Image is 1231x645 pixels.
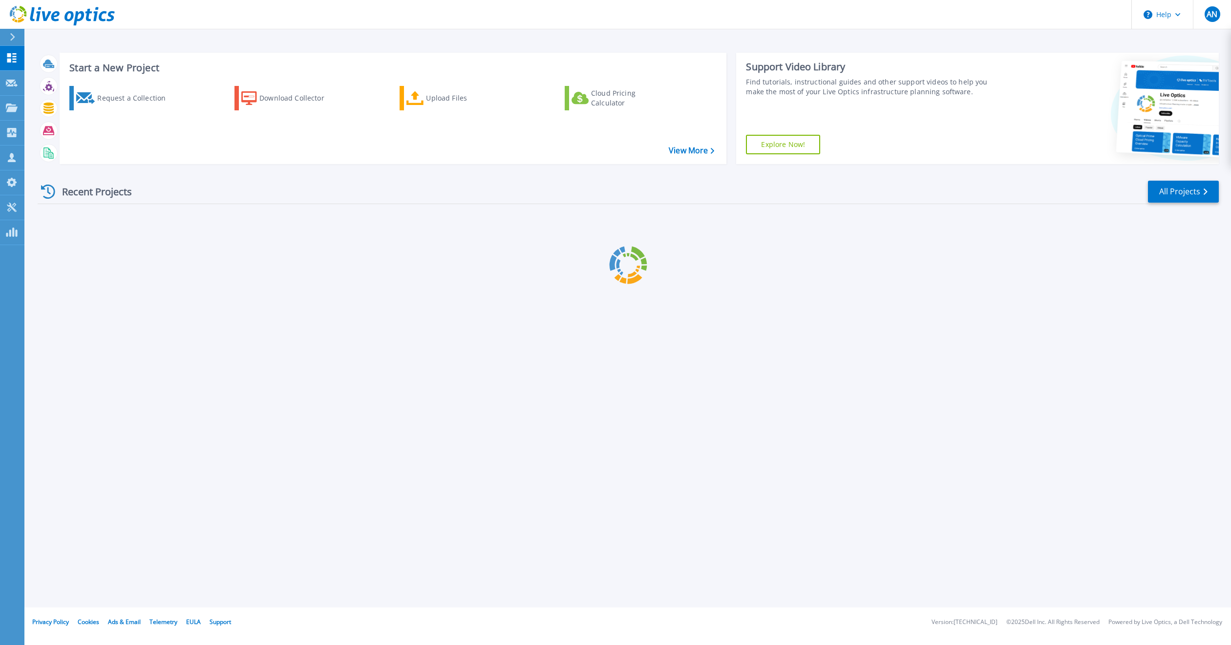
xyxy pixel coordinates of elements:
[78,618,99,626] a: Cookies
[32,618,69,626] a: Privacy Policy
[1108,619,1222,625] li: Powered by Live Optics, a Dell Technology
[259,88,338,108] div: Download Collector
[669,146,714,155] a: View More
[1006,619,1100,625] li: © 2025 Dell Inc. All Rights Reserved
[746,77,995,97] div: Find tutorials, instructional guides and other support videos to help you make the most of your L...
[746,135,820,154] a: Explore Now!
[1207,10,1217,18] span: AN
[426,88,504,108] div: Upload Files
[69,86,178,110] a: Request a Collection
[97,88,175,108] div: Request a Collection
[565,86,674,110] a: Cloud Pricing Calculator
[186,618,201,626] a: EULA
[234,86,343,110] a: Download Collector
[400,86,509,110] a: Upload Files
[108,618,141,626] a: Ads & Email
[932,619,998,625] li: Version: [TECHNICAL_ID]
[69,62,714,73] h3: Start a New Project
[210,618,231,626] a: Support
[38,180,145,204] div: Recent Projects
[149,618,177,626] a: Telemetry
[591,88,669,108] div: Cloud Pricing Calculator
[1148,181,1219,203] a: All Projects
[746,61,995,73] div: Support Video Library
